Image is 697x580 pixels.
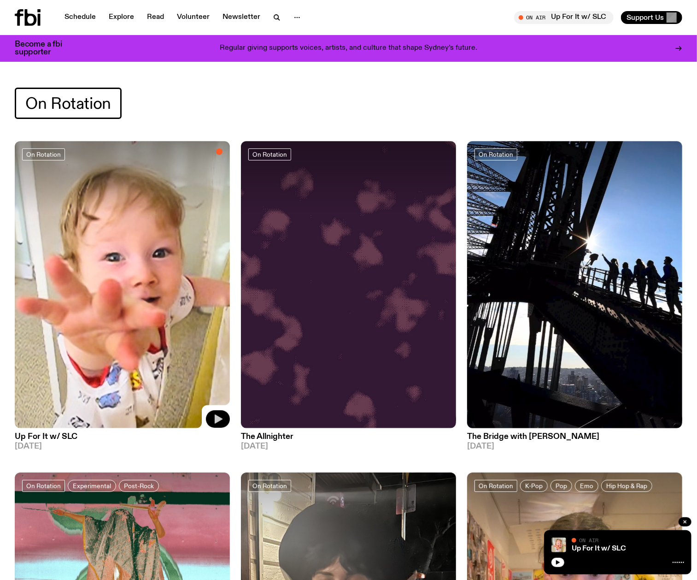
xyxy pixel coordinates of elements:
img: baby slc [551,538,566,552]
img: People climb Sydney's Harbour Bridge [467,141,682,428]
a: On Rotation [22,148,65,160]
span: Experimental [73,482,111,489]
a: On Rotation [22,480,65,492]
span: Emo [580,482,593,489]
button: Support Us [621,11,682,24]
span: On Rotation [25,95,111,112]
span: [DATE] [467,443,682,450]
h3: The Allnighter [241,433,456,441]
span: Support Us [627,13,664,22]
span: Hip Hop & Rap [606,482,647,489]
a: Explore [103,11,140,24]
span: On Rotation [252,482,287,489]
a: Volunteer [171,11,215,24]
a: On Rotation [474,480,517,492]
p: Regular giving supports voices, artists, and culture that shape Sydney’s future. [220,44,477,53]
a: On Rotation [474,148,517,160]
span: Post-Rock [124,482,154,489]
a: Hip Hop & Rap [601,480,652,492]
span: [DATE] [241,443,456,450]
a: The Allnighter[DATE] [241,428,456,450]
a: Pop [551,480,572,492]
a: Newsletter [217,11,266,24]
a: On Rotation [248,148,291,160]
button: On AirUp For It w/ SLC [514,11,614,24]
h3: Become a fbi supporter [15,41,74,56]
a: Up For It w/ SLC [572,545,626,552]
a: Read [141,11,170,24]
span: On Rotation [26,482,61,489]
a: Schedule [59,11,101,24]
a: Experimental [68,480,116,492]
a: Post-Rock [119,480,159,492]
span: [DATE] [15,443,230,450]
span: On Rotation [252,151,287,158]
span: On Rotation [26,151,61,158]
a: On Rotation [248,480,291,492]
span: On Rotation [479,482,513,489]
a: K-Pop [520,480,548,492]
span: K-Pop [525,482,543,489]
a: Emo [575,480,598,492]
span: On Air [579,537,598,543]
a: Up For It w/ SLC[DATE] [15,428,230,450]
h3: Up For It w/ SLC [15,433,230,441]
a: The Bridge with [PERSON_NAME][DATE] [467,428,682,450]
span: Pop [556,482,567,489]
span: On Rotation [479,151,513,158]
h3: The Bridge with [PERSON_NAME] [467,433,682,441]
